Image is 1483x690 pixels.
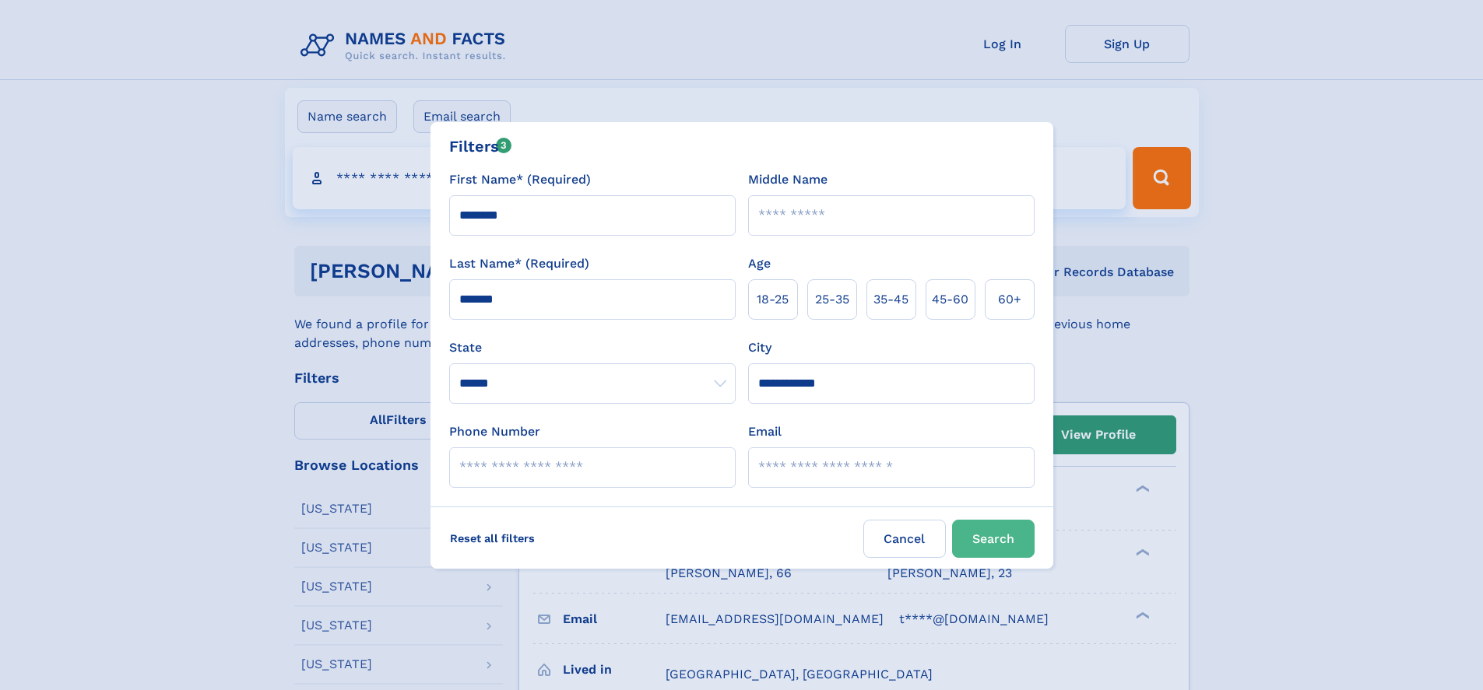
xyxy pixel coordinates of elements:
[449,422,540,441] label: Phone Number
[932,290,968,309] span: 45‑60
[815,290,849,309] span: 25‑35
[748,338,771,357] label: City
[449,135,512,158] div: Filters
[757,290,789,309] span: 18‑25
[952,520,1035,558] button: Search
[449,170,591,189] label: First Name* (Required)
[748,254,771,273] label: Age
[873,290,908,309] span: 35‑45
[863,520,946,558] label: Cancel
[998,290,1021,309] span: 60+
[449,338,736,357] label: State
[748,170,828,189] label: Middle Name
[440,520,545,557] label: Reset all filters
[748,422,782,441] label: Email
[449,254,589,273] label: Last Name* (Required)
